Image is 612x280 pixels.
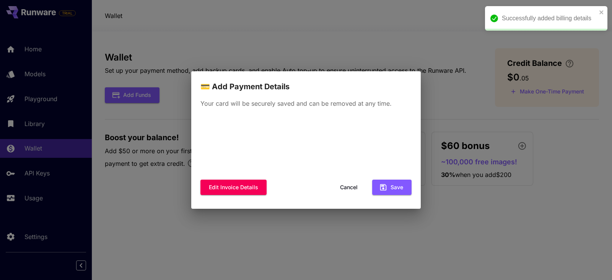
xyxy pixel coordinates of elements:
button: Edit invoice details [200,180,267,195]
button: close [599,9,604,15]
button: Save [372,180,412,195]
iframe: Cadre de saisie sécurisé pour le paiement [199,116,413,175]
div: Successfully added billing details [502,14,597,23]
p: Your card will be securely saved and can be removed at any time. [200,99,412,108]
button: Cancel [332,180,366,195]
h2: 💳 Add Payment Details [191,71,421,93]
